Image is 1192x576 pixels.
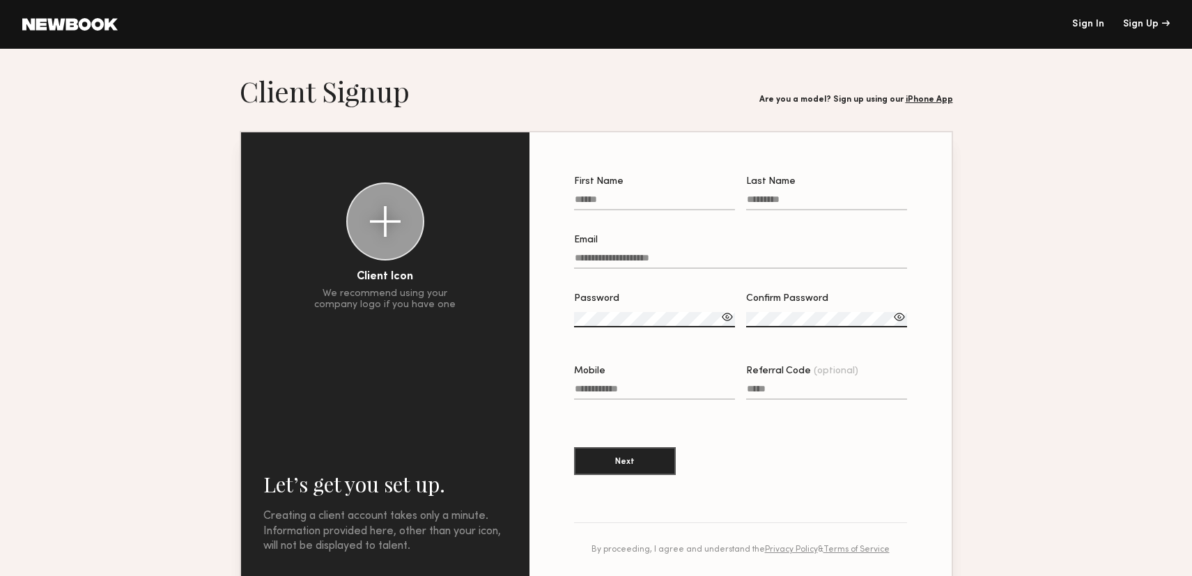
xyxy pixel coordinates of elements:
h1: Client Signup [240,74,410,109]
a: Terms of Service [823,545,890,554]
input: Confirm Password [746,312,907,327]
div: Email [574,235,907,245]
input: Last Name [746,194,907,210]
div: Last Name [746,177,907,187]
div: Sign Up [1123,20,1170,29]
a: Sign In [1072,20,1104,29]
div: Mobile [574,366,735,376]
button: Next [574,447,676,475]
span: (optional) [814,366,858,376]
input: Email [574,253,907,269]
input: First Name [574,194,735,210]
div: Referral Code [746,366,907,376]
input: Password [574,312,735,327]
input: Referral Code(optional) [746,384,907,400]
div: Creating a client account takes only a minute. Information provided here, other than your icon, w... [263,509,507,554]
input: Mobile [574,384,735,400]
h2: Let’s get you set up. [263,470,507,498]
div: Confirm Password [746,294,907,304]
div: We recommend using your company logo if you have one [314,288,456,311]
div: Password [574,294,735,304]
div: Are you a model? Sign up using our [759,95,953,104]
a: iPhone App [906,95,953,104]
div: First Name [574,177,735,187]
div: Client Icon [357,272,413,283]
div: By proceeding, I agree and understand the & [574,545,907,554]
a: Privacy Policy [765,545,818,554]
